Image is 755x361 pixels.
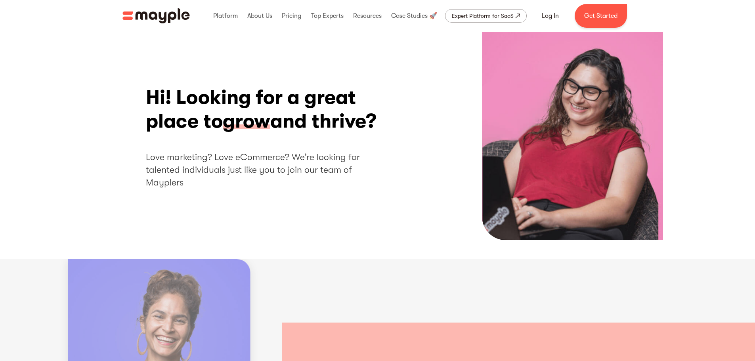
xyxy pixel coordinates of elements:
a: Log In [532,6,568,25]
div: Pricing [280,3,303,29]
h1: Hi! Looking for a great place to and thrive? [146,86,388,133]
a: Expert Platform for SaaS [445,9,527,23]
div: Platform [211,3,240,29]
div: Top Experts [309,3,346,29]
img: Mayple logo [122,8,190,23]
div: About Us [245,3,274,29]
span: grow [223,109,270,134]
img: Hi! Looking for a great place to grow and thrive? [482,32,663,240]
a: Get Started [575,4,627,28]
h2: Love marketing? Love eCommerce? We’re looking for talented individuals just like you to join our ... [146,151,388,189]
div: Expert Platform for SaaS [452,11,514,21]
div: Resources [351,3,384,29]
a: home [122,8,190,23]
